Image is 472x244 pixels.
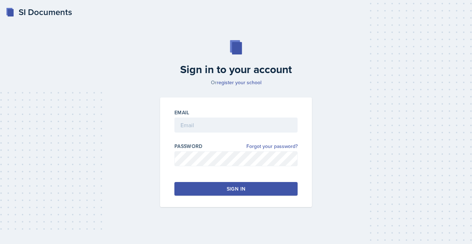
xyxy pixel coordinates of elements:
[174,118,298,133] input: Email
[217,79,261,86] a: register your school
[174,143,203,150] label: Password
[156,79,316,86] p: Or
[174,182,298,196] button: Sign in
[156,63,316,76] h2: Sign in to your account
[227,185,245,192] div: Sign in
[174,109,189,116] label: Email
[246,143,298,150] a: Forgot your password?
[6,6,72,19] a: SI Documents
